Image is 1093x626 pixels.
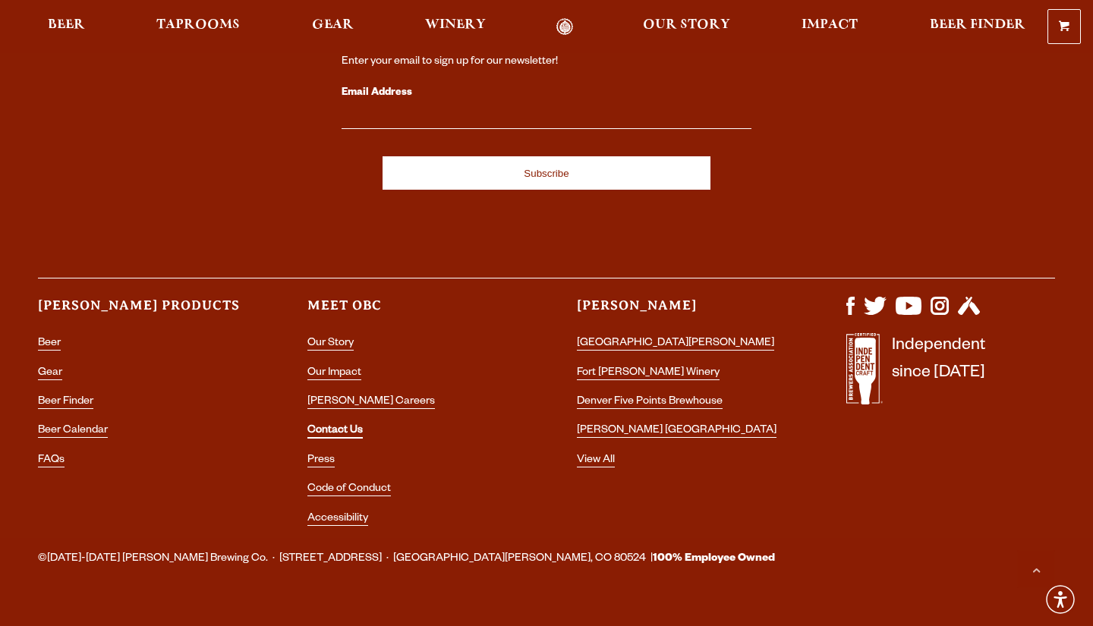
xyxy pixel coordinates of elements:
[802,19,858,31] span: Impact
[307,483,391,496] a: Code of Conduct
[307,338,354,351] a: Our Story
[425,19,486,31] span: Winery
[653,553,775,565] strong: 100% Employee Owned
[930,19,1025,31] span: Beer Finder
[931,307,949,319] a: Visit us on Instagram
[792,18,868,36] a: Impact
[48,19,85,31] span: Beer
[577,455,615,467] a: View All
[577,396,723,409] a: Denver Five Points Brewhouse
[643,19,730,31] span: Our Story
[920,18,1035,36] a: Beer Finder
[415,18,496,36] a: Winery
[577,338,774,351] a: [GEOGRAPHIC_DATA][PERSON_NAME]
[342,55,751,70] div: Enter your email to sign up for our newsletter!
[302,18,364,36] a: Gear
[1044,583,1077,616] div: Accessibility Menu
[38,367,62,380] a: Gear
[38,396,93,409] a: Beer Finder
[156,19,240,31] span: Taprooms
[307,425,363,439] a: Contact Us
[38,18,95,36] a: Beer
[383,156,710,190] input: Subscribe
[958,307,980,319] a: Visit us on Untappd
[892,333,985,413] p: Independent since [DATE]
[307,455,335,467] a: Press
[577,297,786,328] h3: [PERSON_NAME]
[312,19,354,31] span: Gear
[342,83,751,103] label: Email Address
[38,455,65,467] a: FAQs
[537,18,594,36] a: Odell Home
[307,297,516,328] h3: Meet OBC
[896,307,921,319] a: Visit us on YouTube
[38,297,247,328] h3: [PERSON_NAME] Products
[1017,550,1055,588] a: Scroll to top
[307,396,435,409] a: [PERSON_NAME] Careers
[864,307,887,319] a: Visit us on X (formerly Twitter)
[146,18,250,36] a: Taprooms
[633,18,740,36] a: Our Story
[38,549,775,569] span: ©[DATE]-[DATE] [PERSON_NAME] Brewing Co. · [STREET_ADDRESS] · [GEOGRAPHIC_DATA][PERSON_NAME], CO ...
[38,425,108,438] a: Beer Calendar
[307,513,368,526] a: Accessibility
[38,338,61,351] a: Beer
[577,367,720,380] a: Fort [PERSON_NAME] Winery
[307,367,361,380] a: Our Impact
[577,425,776,438] a: [PERSON_NAME] [GEOGRAPHIC_DATA]
[846,307,855,319] a: Visit us on Facebook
